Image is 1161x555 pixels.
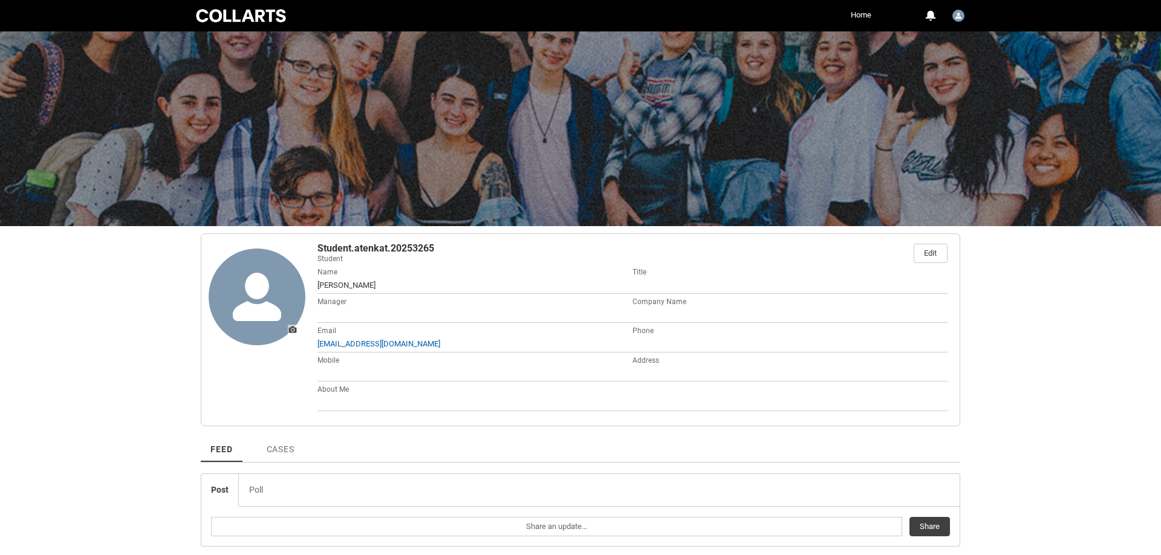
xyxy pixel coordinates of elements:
span: Mobile [317,356,339,365]
span: Manager [317,297,346,306]
button: Share [909,517,950,536]
button: User Profile Student.atenkat.20253265 [949,5,968,24]
span: Address [633,356,659,365]
a: Home [848,6,874,24]
a: Cases [257,429,304,462]
span: About Me [317,385,349,394]
div: Edit [924,244,937,262]
img: Student.atenkat.20253265 [952,10,964,22]
span: Post [211,485,229,495]
span: Name [317,268,337,276]
span: Email [317,326,336,335]
a: Feed [201,429,242,462]
div: Chatter Publisher [201,473,960,547]
button: Share an update... [211,517,902,536]
span: Share an update... [526,518,587,536]
span: Phone [633,326,654,335]
span: Title [633,268,646,276]
span: Feed [210,444,233,454]
span: Student.atenkat.20253265 [317,244,434,253]
a: [EMAIL_ADDRESS][DOMAIN_NAME] [317,339,440,348]
p: Student [317,253,911,264]
span: Company Name [633,297,686,306]
span: Poll [249,485,263,495]
a: Update Photo [209,248,305,345]
a: Edit [914,244,946,262]
a: Poll [239,474,273,506]
span: Cases [267,444,294,454]
span: [PERSON_NAME] [317,281,376,290]
span: Share [920,518,940,536]
a: Post [201,474,239,506]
